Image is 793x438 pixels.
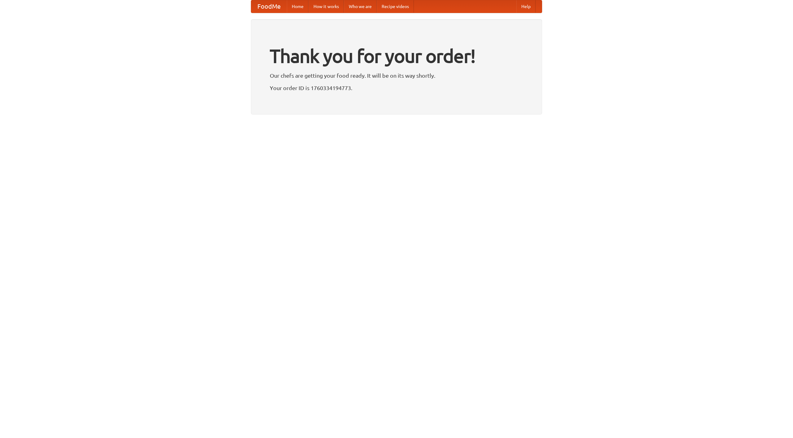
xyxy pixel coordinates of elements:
a: Recipe videos [377,0,414,13]
a: Help [516,0,536,13]
a: Who we are [344,0,377,13]
a: FoodMe [251,0,287,13]
h1: Thank you for your order! [270,41,523,71]
p: Our chefs are getting your food ready. It will be on its way shortly. [270,71,523,80]
p: Your order ID is 1760334194773. [270,83,523,93]
a: Home [287,0,309,13]
a: How it works [309,0,344,13]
